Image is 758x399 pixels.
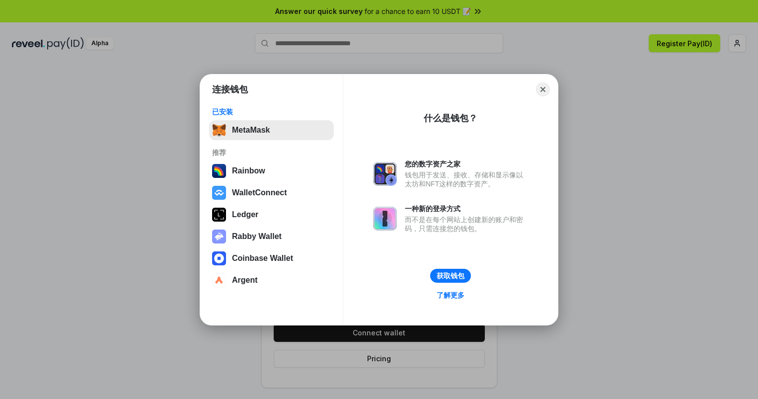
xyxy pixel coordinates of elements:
div: 了解更多 [437,291,464,300]
button: Close [536,82,550,96]
img: svg+xml,%3Csvg%20xmlns%3D%22http%3A%2F%2Fwww.w3.org%2F2000%2Fsvg%22%20fill%3D%22none%22%20viewBox... [373,207,397,231]
div: MetaMask [232,126,270,135]
div: 而不是在每个网站上创建新的账户和密码，只需连接您的钱包。 [405,215,528,233]
div: WalletConnect [232,188,287,197]
button: Rabby Wallet [209,227,334,246]
button: Rainbow [209,161,334,181]
div: 推荐 [212,148,331,157]
div: Rabby Wallet [232,232,282,241]
div: Coinbase Wallet [232,254,293,263]
div: 钱包用于发送、接收、存储和显示像以太坊和NFT这样的数字资产。 [405,170,528,188]
div: 您的数字资产之家 [405,160,528,168]
img: svg+xml,%3Csvg%20width%3D%2228%22%20height%3D%2228%22%20viewBox%3D%220%200%2028%2028%22%20fill%3D... [212,251,226,265]
a: 了解更多 [431,289,470,302]
button: 获取钱包 [430,269,471,283]
button: Ledger [209,205,334,225]
button: Argent [209,270,334,290]
button: Coinbase Wallet [209,248,334,268]
img: svg+xml,%3Csvg%20width%3D%22120%22%20height%3D%22120%22%20viewBox%3D%220%200%20120%20120%22%20fil... [212,164,226,178]
img: svg+xml,%3Csvg%20width%3D%2228%22%20height%3D%2228%22%20viewBox%3D%220%200%2028%2028%22%20fill%3D... [212,186,226,200]
img: svg+xml,%3Csvg%20fill%3D%22none%22%20height%3D%2233%22%20viewBox%3D%220%200%2035%2033%22%20width%... [212,123,226,137]
div: Ledger [232,210,258,219]
div: 已安装 [212,107,331,116]
div: 一种新的登录方式 [405,204,528,213]
img: svg+xml,%3Csvg%20xmlns%3D%22http%3A%2F%2Fwww.w3.org%2F2000%2Fsvg%22%20fill%3D%22none%22%20viewBox... [212,230,226,243]
button: WalletConnect [209,183,334,203]
button: MetaMask [209,120,334,140]
img: svg+xml,%3Csvg%20xmlns%3D%22http%3A%2F%2Fwww.w3.org%2F2000%2Fsvg%22%20fill%3D%22none%22%20viewBox... [373,162,397,186]
div: Argent [232,276,258,285]
div: 获取钱包 [437,271,464,280]
div: 什么是钱包？ [424,112,477,124]
img: svg+xml,%3Csvg%20width%3D%2228%22%20height%3D%2228%22%20viewBox%3D%220%200%2028%2028%22%20fill%3D... [212,273,226,287]
div: Rainbow [232,166,265,175]
img: svg+xml,%3Csvg%20xmlns%3D%22http%3A%2F%2Fwww.w3.org%2F2000%2Fsvg%22%20width%3D%2228%22%20height%3... [212,208,226,222]
h1: 连接钱包 [212,83,248,95]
